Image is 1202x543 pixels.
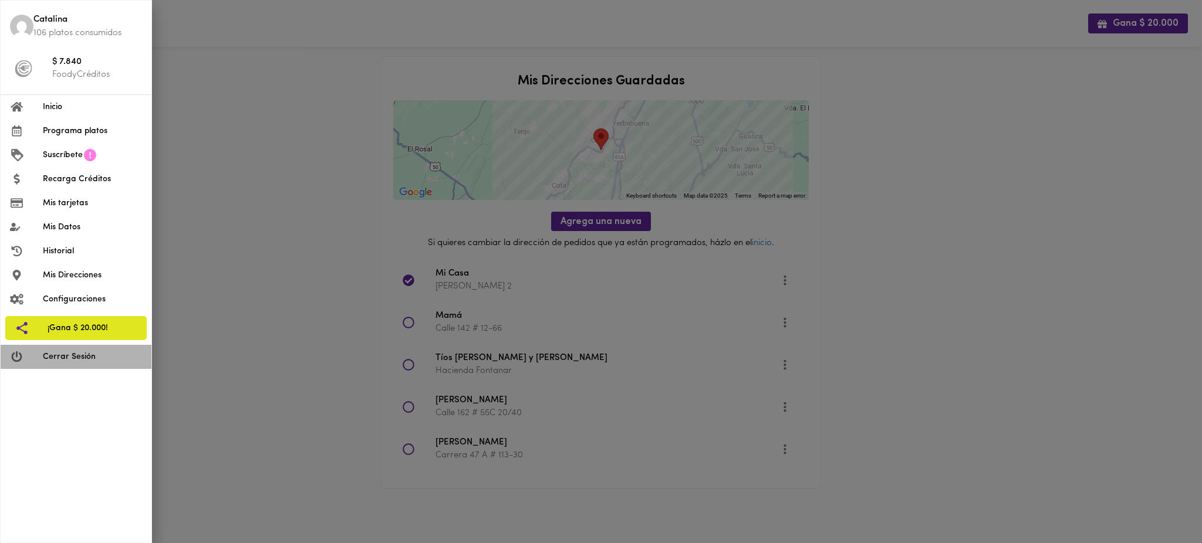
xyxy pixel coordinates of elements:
[43,269,142,281] span: Mis Direcciones
[52,69,142,81] p: FoodyCréditos
[43,245,142,257] span: Historial
[43,149,83,161] span: Suscríbete
[43,221,142,233] span: Mis Datos
[48,322,137,334] span: ¡Gana $ 20.000!
[43,125,142,137] span: Programa platos
[15,60,32,77] img: foody-creditos-black.png
[43,101,142,113] span: Inicio
[1134,475,1190,531] iframe: Messagebird Livechat Widget
[33,13,142,27] span: Catalina
[33,27,142,39] p: 106 platos consumidos
[43,197,142,209] span: Mis tarjetas
[52,56,142,69] span: $ 7.840
[43,351,142,363] span: Cerrar Sesión
[43,173,142,185] span: Recarga Créditos
[43,293,142,306] span: Configuraciones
